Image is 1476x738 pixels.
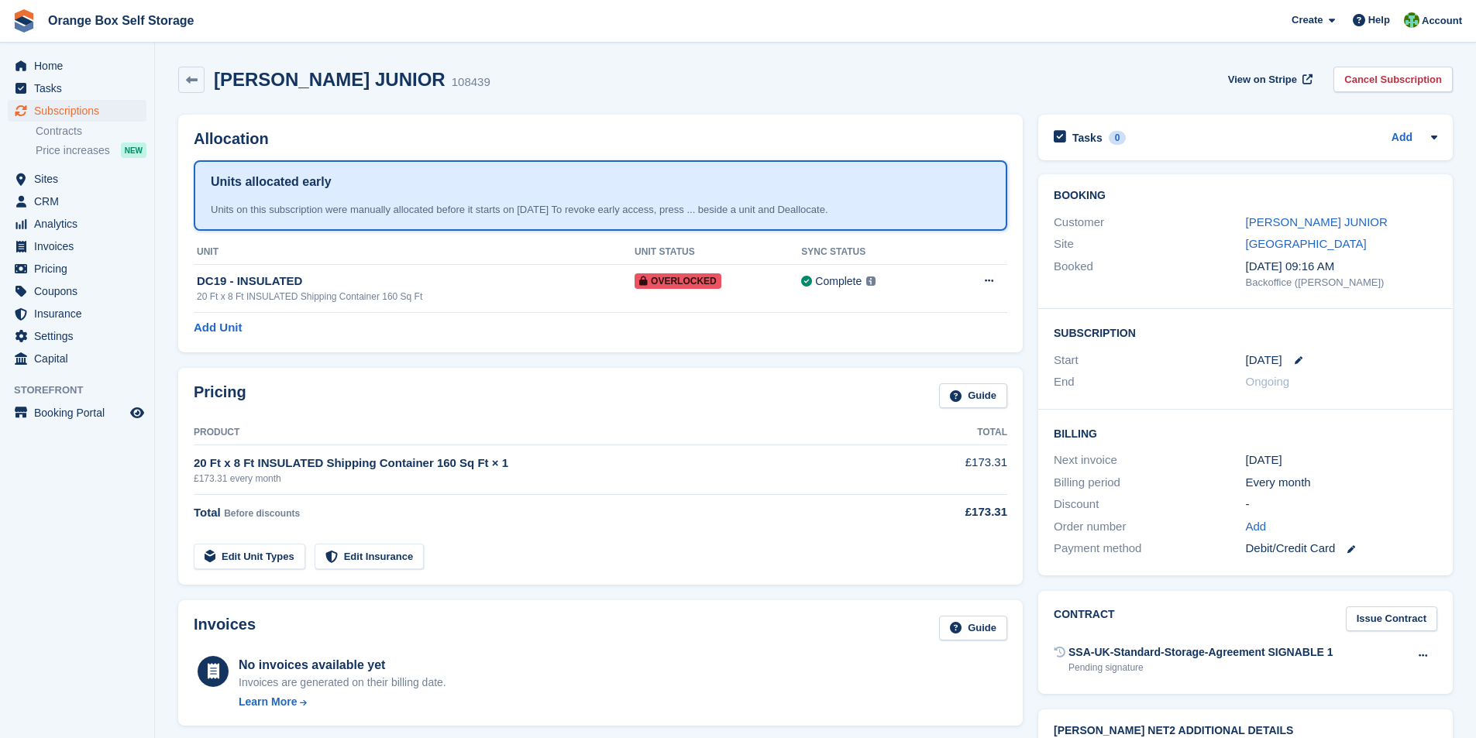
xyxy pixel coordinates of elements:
span: Insurance [34,303,127,324]
th: Sync Status [801,240,944,265]
span: Help [1368,12,1390,28]
h1: Units allocated early [211,173,332,191]
div: Next invoice [1054,451,1245,469]
span: Price increases [36,143,110,158]
a: menu [8,168,146,190]
div: NEW [121,142,146,158]
span: Storefront [14,383,154,398]
div: SSA-UK-Standard-Storage-Agreement SIGNABLE 1 [1068,644,1333,661]
h2: Billing [1054,425,1437,441]
h2: Tasks [1072,131,1103,145]
span: Coupons [34,280,127,302]
span: Booking Portal [34,402,127,424]
img: icon-info-grey-7440780725fd019a000dd9b08b2336e03edf1995a4989e88bcd33f0948082b44.svg [866,276,876,286]
span: Account [1422,13,1462,29]
a: Price increases NEW [36,142,146,159]
a: Cancel Subscription [1333,67,1453,92]
span: Create [1292,12,1323,28]
h2: Booking [1054,190,1437,202]
span: Analytics [34,213,127,235]
time: 2025-10-18 00:00:00 UTC [1246,352,1282,369]
span: View on Stripe [1228,72,1297,88]
div: No invoices available yet [239,656,446,674]
div: Order number [1054,518,1245,536]
h2: [PERSON_NAME] JUNIOR [214,69,446,90]
div: 108439 [452,74,490,91]
span: Total [194,506,221,519]
a: menu [8,303,146,324]
div: DC19 - INSULATED [197,273,635,290]
h2: Subscription [1054,324,1437,340]
th: Unit [194,240,635,265]
a: Edit Unit Types [194,544,305,569]
div: Site [1054,235,1245,253]
a: Edit Insurance [315,544,425,569]
div: Invoices are generated on their billing date. [239,674,446,691]
div: Payment method [1054,540,1245,558]
img: stora-icon-8386f47178a22dfd0bd8f6a31ec36ba5ce8667c1dd55bd0f319d3a0aa187defe.svg [12,9,36,33]
a: menu [8,235,146,257]
a: [PERSON_NAME] JUNIOR [1246,215,1388,228]
a: menu [8,280,146,302]
a: Add [1246,518,1267,536]
span: Tasks [34,77,127,99]
th: Unit Status [635,240,801,265]
div: 0 [1109,131,1127,145]
div: Pending signature [1068,661,1333,674]
a: menu [8,55,146,77]
div: Booked [1054,258,1245,290]
td: £173.31 [911,445,1007,494]
h2: Invoices [194,616,256,641]
span: Settings [34,325,127,347]
a: menu [8,325,146,347]
span: Capital [34,348,127,369]
a: Guide [939,383,1007,409]
div: 20 Ft x 8 Ft INSULATED Shipping Container 160 Sq Ft × 1 [194,455,911,472]
div: £173.31 [911,503,1007,521]
span: Overlocked [635,273,721,289]
div: Customer [1054,214,1245,232]
span: Home [34,55,127,77]
div: Every month [1246,474,1437,492]
a: Orange Box Self Storage [42,8,201,33]
h2: [PERSON_NAME] Net2 Additional Details [1054,725,1437,737]
a: menu [8,258,146,280]
span: Ongoing [1246,375,1290,388]
a: Guide [939,616,1007,641]
img: Binder Bhardwaj [1404,12,1419,28]
a: View on Stripe [1222,67,1316,92]
h2: Pricing [194,383,246,409]
a: [GEOGRAPHIC_DATA] [1246,237,1367,250]
div: - [1246,496,1437,513]
th: Total [911,420,1007,445]
div: Billing period [1054,474,1245,492]
div: £173.31 every month [194,472,911,486]
div: End [1054,373,1245,391]
span: CRM [34,191,127,212]
th: Product [194,420,911,445]
span: Before discounts [224,508,300,519]
a: Add Unit [194,319,242,337]
div: [DATE] 09:16 AM [1246,258,1437,276]
span: Sites [34,168,127,190]
div: [DATE] [1246,451,1437,469]
span: Invoices [34,235,127,257]
div: Backoffice ([PERSON_NAME]) [1246,275,1437,290]
a: menu [8,213,146,235]
a: Issue Contract [1346,606,1437,632]
a: Add [1392,129,1412,147]
a: Preview store [128,403,146,422]
a: menu [8,191,146,212]
div: Debit/Credit Card [1246,540,1437,558]
a: Learn More [239,694,446,710]
h2: Allocation [194,130,1007,148]
div: 20 Ft x 8 Ft INSULATED Shipping Container 160 Sq Ft [197,290,635,304]
div: Learn More [239,694,297,710]
a: Contracts [36,124,146,139]
h2: Contract [1054,606,1115,632]
div: Complete [815,273,862,290]
a: menu [8,77,146,99]
div: Discount [1054,496,1245,513]
span: Pricing [34,258,127,280]
div: Units on this subscription were manually allocated before it starts on [DATE] To revoke early acc... [211,202,990,218]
